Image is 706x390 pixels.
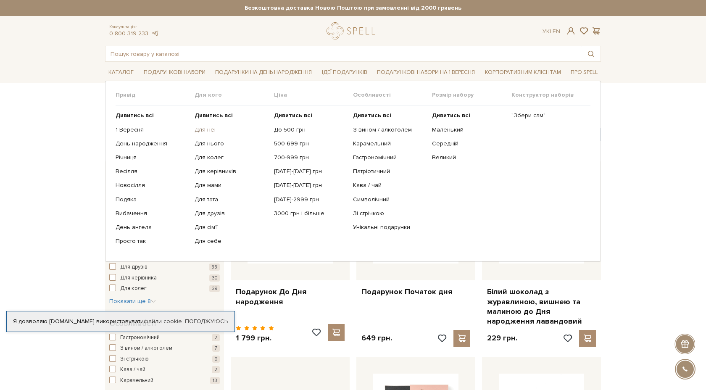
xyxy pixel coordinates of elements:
[120,274,157,282] span: Для керівника
[7,318,234,325] div: Я дозволяю [DOMAIN_NAME] використовувати
[274,210,347,217] a: 3000 грн і більше
[195,237,267,245] a: Для себе
[274,154,347,161] a: 700-999 грн
[432,91,511,99] span: Розмір набору
[195,126,267,134] a: Для неї
[319,66,371,79] a: Ідеї подарунків
[274,126,347,134] a: До 500 грн
[116,224,188,231] a: День ангела
[105,81,601,262] div: Каталог
[374,65,478,79] a: Подарункові набори на 1 Вересня
[150,30,159,37] a: telegram
[109,30,148,37] a: 0 800 319 233
[487,287,596,327] a: Білий шоколад з журавлиною, вишнею та малиною до Дня народження лавандовий
[195,210,267,217] a: Для друзів
[195,140,267,148] a: Для нього
[209,264,220,271] span: 33
[236,333,274,343] p: 1 799 грн.
[105,4,601,12] strong: Безкоштовна доставка Новою Поштою при замовленні від 2000 гривень
[212,356,220,363] span: 9
[274,140,347,148] a: 500-699 грн
[109,285,220,293] button: Для колег 29
[353,112,426,119] a: Дивитись всі
[195,91,274,99] span: Для кого
[116,196,188,203] a: Подяка
[195,196,267,203] a: Для тата
[327,22,379,40] a: logo
[109,377,220,385] button: Карамельний 13
[274,112,312,119] b: Дивитись всі
[120,263,148,271] span: Для друзів
[353,182,426,189] a: Кава / чай
[116,112,188,119] a: Дивитись всі
[120,377,153,385] span: Карамельний
[361,287,470,297] a: Подарунок Початок дня
[185,318,228,325] a: Погоджуюсь
[212,345,220,352] span: 7
[274,182,347,189] a: [DATE]-[DATE] грн
[120,285,147,293] span: Для колег
[432,126,505,134] a: Маленький
[105,46,581,61] input: Пошук товару у каталозі
[120,334,160,342] span: Гастрономічний
[274,91,353,99] span: Ціна
[120,344,172,353] span: З вином / алкоголем
[511,112,584,119] a: "Збери сам"
[209,274,220,282] span: 30
[109,24,159,30] span: Консультація:
[353,126,426,134] a: З вином / алкоголем
[109,366,220,374] button: Кава / чай 2
[567,66,601,79] a: Про Spell
[432,112,505,119] a: Дивитись всі
[109,263,220,271] button: Для друзів 33
[140,66,209,79] a: Подарункові набори
[109,355,220,364] button: Зі стрічкою 9
[195,182,267,189] a: Для мами
[109,274,220,282] button: Для керівника 30
[353,168,426,175] a: Патріотичний
[116,126,188,134] a: 1 Вересня
[144,318,182,325] a: файли cookie
[116,140,188,148] a: День народження
[195,154,267,161] a: Для колег
[236,287,345,307] a: Подарунок До Дня народження
[105,66,137,79] a: Каталог
[353,196,426,203] a: Символічний
[210,377,220,384] span: 13
[432,140,505,148] a: Середній
[195,168,267,175] a: Для керівників
[550,28,551,35] span: |
[432,112,470,119] b: Дивитись всі
[274,112,347,119] a: Дивитись всі
[212,366,220,373] span: 2
[432,154,505,161] a: Великий
[195,224,267,231] a: Для сім'ї
[116,168,188,175] a: Весілля
[581,46,601,61] button: Пошук товару у каталозі
[120,355,149,364] span: Зі стрічкою
[116,210,188,217] a: Вибачення
[209,285,220,292] span: 29
[116,182,188,189] a: Новосілля
[487,333,517,343] p: 229 грн.
[212,66,315,79] a: Подарунки на День народження
[109,334,220,342] button: Гастрономічний 2
[109,297,156,306] button: Показати ще 8
[109,344,220,353] button: З вином / алкоголем 7
[361,333,392,343] p: 649 грн.
[195,112,233,119] b: Дивитись всі
[511,91,590,99] span: Конструктор наборів
[116,112,154,119] b: Дивитись всі
[353,91,432,99] span: Особливості
[353,112,391,119] b: Дивитись всі
[353,154,426,161] a: Гастрономічний
[353,224,426,231] a: Унікальні подарунки
[120,366,145,374] span: Кава / чай
[553,28,560,35] a: En
[116,154,188,161] a: Річниця
[195,112,267,119] a: Дивитись всі
[274,168,347,175] a: [DATE]-[DATE] грн
[116,91,195,99] span: Привід
[274,196,347,203] a: [DATE]-2999 грн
